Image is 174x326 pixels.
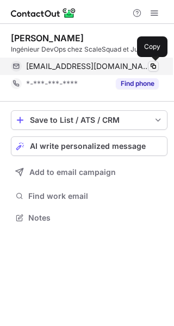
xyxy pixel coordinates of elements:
span: Notes [28,213,163,223]
span: [EMAIL_ADDRESS][DOMAIN_NAME] [26,61,151,71]
button: Find work email [11,189,167,204]
div: [PERSON_NAME] [11,33,84,43]
div: Save to List / ATS / CRM [30,116,148,124]
button: Notes [11,210,167,225]
button: Reveal Button [116,78,159,89]
div: Ingénieur DevOps chez ScaleSquad et Jury IT [11,45,167,54]
img: ContactOut v5.3.10 [11,7,76,20]
span: Find work email [28,191,163,201]
span: AI write personalized message [30,142,146,151]
button: save-profile-one-click [11,110,167,130]
button: AI write personalized message [11,136,167,156]
span: Add to email campaign [29,168,116,177]
button: Add to email campaign [11,162,167,182]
